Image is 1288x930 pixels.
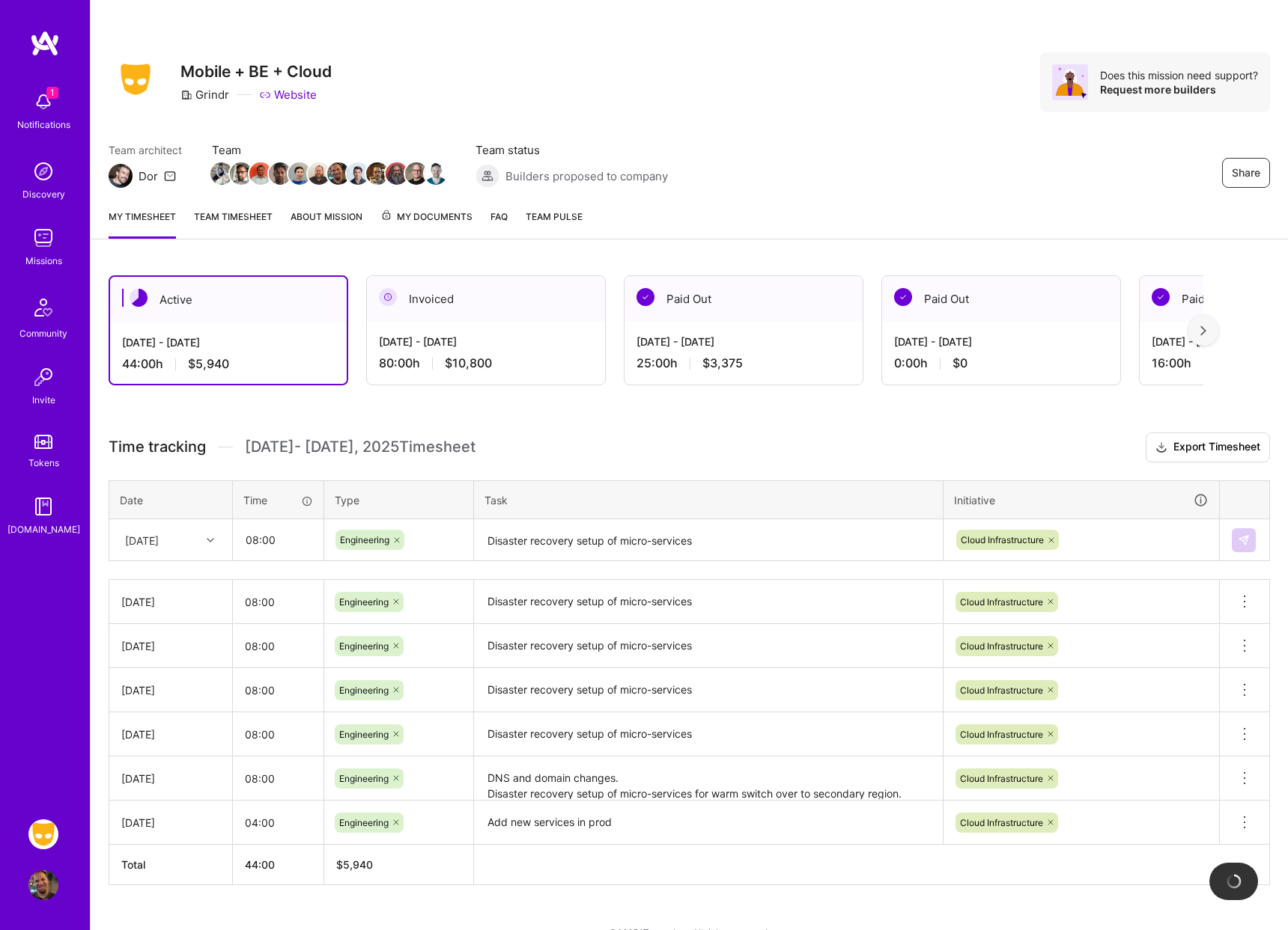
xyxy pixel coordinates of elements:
a: Team Member Avatar [212,161,231,186]
span: Engineering [340,534,389,545]
div: [DATE] [121,815,220,830]
div: [DATE] - [DATE] [379,334,593,349]
img: Avatar [1052,64,1088,100]
img: right [1200,325,1206,336]
a: Team Member Avatar [290,161,309,186]
div: Active [110,277,347,322]
div: Discovery [22,186,65,202]
span: Cloud Infrastructure [960,729,1043,740]
textarea: Disaster recovery setup of micro-services [476,625,941,667]
span: Cloud Infrastructure [960,773,1043,784]
span: $5,940 [188,356,229,372]
div: Initiative [954,492,1209,509]
a: FAQ [490,209,508,239]
input: HH:MM [233,715,323,754]
button: Export Timesheet [1146,432,1270,462]
a: Team Pulse [526,209,583,239]
img: Submit [1238,534,1250,546]
div: Invite [32,392,55,408]
div: Invoiced [367,276,605,322]
div: Dor [139,168,158,184]
img: Invite [28,362,58,392]
img: bell [28,87,58,117]
img: Company Logo [109,59,162,100]
div: Tokens [28,455,59,471]
a: About Mission [291,209,362,239]
img: Paid Out [894,288,912,306]
img: Paid Out [1152,288,1170,306]
div: [DATE] - [DATE] [637,334,851,349]
img: Team Architect [109,164,133,188]
input: HH:MM [233,582,323,622]
span: Cloud Infrastructure [960,685,1043,696]
img: teamwork [28,223,58,253]
img: guide book [28,492,58,521]
input: HH:MM [233,803,323,842]
div: Paid Out [625,276,863,322]
span: Engineering [339,596,389,608]
th: 44:00 [233,845,324,885]
span: Engineering [339,640,389,652]
img: Team Member Avatar [230,162,252,185]
img: Team Member Avatar [386,162,408,185]
span: Cloud Infrastructure [960,817,1043,828]
a: User Avatar [25,870,62,900]
span: Team [212,142,446,158]
img: Team Member Avatar [288,162,311,185]
span: 1 [46,87,58,99]
span: Engineering [339,729,389,740]
img: Grindr: Mobile + BE + Cloud [28,819,58,849]
a: Team timesheet [194,209,273,239]
a: Team Member Avatar [407,161,426,186]
img: Team Member Avatar [347,162,369,185]
span: Builders proposed to company [505,168,668,184]
input: HH:MM [234,520,323,560]
span: My Documents [380,209,473,225]
a: Team Member Avatar [426,161,446,186]
img: logo [30,30,60,57]
input: HH:MM [233,670,323,710]
div: null [1232,528,1257,552]
th: Task [474,480,944,519]
span: Engineering [339,817,389,828]
div: Missions [25,253,62,269]
img: Active [130,289,148,307]
img: Invoiced [379,288,397,306]
span: [DATE] - [DATE] , 2025 Timesheet [245,438,476,456]
th: Type [324,480,474,519]
span: Cloud Infrastructure [961,534,1044,545]
textarea: DNS and domain changes. Disaster recovery setup of micro-services for warm switch over to seconda... [476,758,941,799]
textarea: Disaster recovery setup of micro-services [476,714,941,755]
div: 44:00 h [122,356,335,372]
i: icon Download [1155,440,1167,456]
img: Community [25,290,61,325]
span: $3,375 [702,355,743,371]
a: Team Member Avatar [387,161,407,186]
img: Team Member Avatar [366,162,389,185]
input: HH:MM [233,626,323,666]
div: [DATE] - [DATE] [894,334,1108,349]
img: Builders proposed to company [476,164,499,188]
div: [DATE] [121,771,220,786]
input: HH:MM [233,759,323,798]
div: Community [19,325,67,341]
a: Team Member Avatar [368,161,387,186]
div: [DATE] [121,726,220,742]
div: 0:00 h [894,355,1108,371]
span: Team status [476,142,668,158]
img: Team Member Avatar [425,162,447,185]
div: Paid Out [882,276,1120,322]
textarea: Disaster recovery setup of micro-services [476,521,941,560]
a: Team Member Avatar [270,161,290,186]
a: Team Member Avatar [348,161,368,186]
img: Team Member Avatar [327,162,350,185]
i: icon CompanyGray [180,89,192,101]
a: Website [259,87,317,103]
a: My Documents [380,209,473,239]
div: Request more builders [1100,82,1258,97]
a: Grindr: Mobile + BE + Cloud [25,819,62,849]
div: Grindr [180,87,229,103]
div: [DOMAIN_NAME] [7,521,80,537]
a: Team Member Avatar [309,161,329,186]
img: loading [1223,871,1244,892]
